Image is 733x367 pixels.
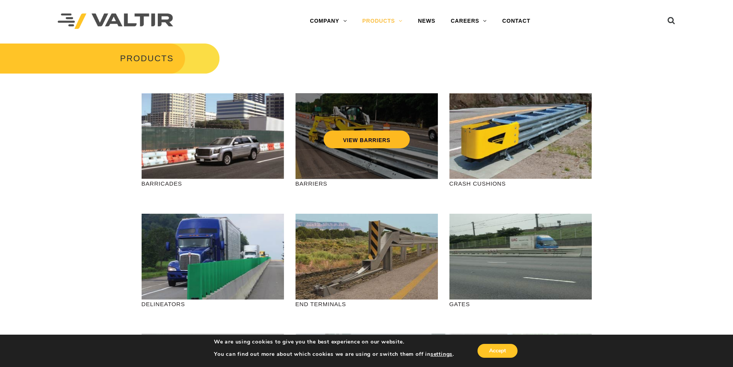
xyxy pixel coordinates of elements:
[214,339,454,345] p: We are using cookies to give you the best experience on our website.
[354,13,410,29] a: PRODUCTS
[296,179,438,188] p: BARRIERS
[449,300,592,308] p: GATES
[142,179,284,188] p: BARRICADES
[494,13,538,29] a: CONTACT
[296,300,438,308] p: END TERMINALS
[431,351,452,358] button: settings
[410,13,443,29] a: NEWS
[214,351,454,358] p: You can find out more about which cookies we are using or switch them off in .
[302,13,354,29] a: COMPANY
[142,300,284,308] p: DELINEATORS
[58,13,173,29] img: Valtir
[443,13,494,29] a: CAREERS
[324,131,409,148] a: VIEW BARRIERS
[449,179,592,188] p: CRASH CUSHIONS
[478,344,518,358] button: Accept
